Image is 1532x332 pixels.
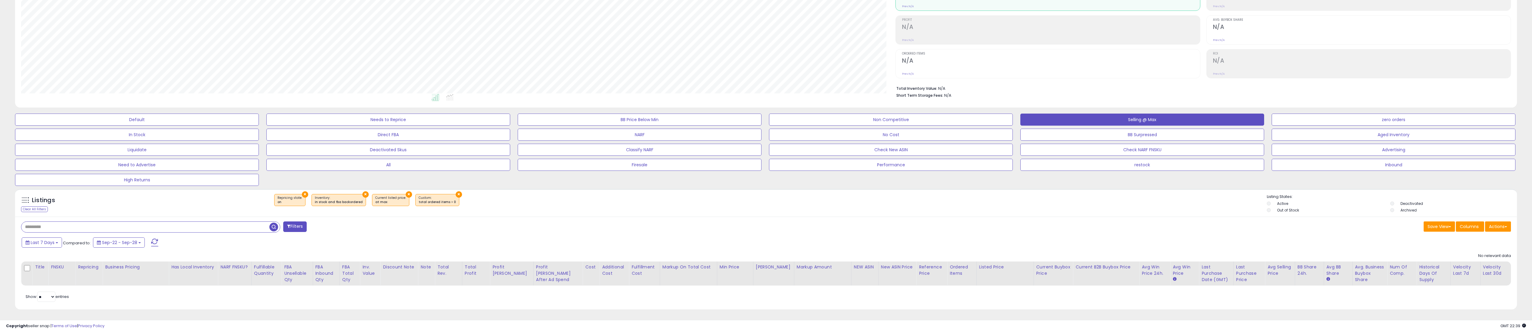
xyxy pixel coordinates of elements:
[1020,159,1264,171] button: restock
[1390,264,1414,277] div: Num of Comp.
[902,18,1200,22] span: Profit
[380,262,418,286] th: CSV column name: cust_attr_5_Discount Note
[420,264,432,270] div: Note
[1142,264,1168,277] div: Avg Win Price 24h.
[1272,114,1515,126] button: zero orders
[31,240,54,246] span: Last 7 Days
[1020,114,1264,126] button: Selling @ Max
[1267,264,1292,277] div: Avg Selling Price
[266,129,510,141] button: Direct FBA
[896,84,1506,92] li: N/A
[93,237,145,248] button: Sep-22 - Sep-28
[1485,221,1511,232] button: Actions
[419,196,456,205] span: Custom:
[1173,264,1196,277] div: Avg Win Price
[1326,277,1330,282] small: Avg BB Share.
[266,159,510,171] button: All
[902,38,914,42] small: Prev: N/A
[315,196,363,205] span: Inventory :
[1075,264,1137,270] div: Current B2B Buybox Price
[769,114,1013,126] button: Non Competitive
[254,264,279,277] div: Fulfillable Quantity
[720,264,751,270] div: Min Price
[406,191,412,198] button: ×
[15,174,259,186] button: High Returns
[1277,208,1299,213] label: Out of Stock
[1173,277,1176,282] small: Avg Win Price.
[220,264,249,270] div: NARF FNSKU?
[437,264,460,277] div: Total Rev.
[950,264,974,277] div: Ordered Items
[1272,129,1515,141] button: Aged Inventory
[769,159,1013,171] button: Performance
[278,200,302,204] div: on
[315,264,337,283] div: FBA inbound Qty
[419,200,456,204] div: total ordered items > 0
[896,86,937,91] b: Total Inventory Value:
[22,237,62,248] button: Last 7 Days
[15,144,259,156] button: Liquidate
[902,52,1200,55] span: Ordered Items
[1213,72,1225,76] small: Prev: N/A
[32,196,55,205] h5: Listings
[283,221,307,232] button: Filters
[15,129,259,141] button: In Stock
[631,264,657,277] div: Fulfillment Cost
[1213,52,1511,55] span: ROI
[944,92,951,98] span: N/A
[315,200,363,204] div: in stock and fba backordered
[26,294,69,299] span: Show: entries
[63,240,91,246] span: Compared to:
[105,264,166,270] div: Business Pricing
[1478,253,1511,259] div: No relevant data
[902,5,914,8] small: Prev: N/A
[878,262,916,286] th: CSV column name: cust_attr_1_New ASIN Price
[171,264,215,270] div: Has Local Inventory
[266,114,510,126] button: Needs to Reprice
[518,144,761,156] button: Classify NARF
[35,264,46,270] div: Title
[266,144,510,156] button: Deactivated Skus
[585,264,597,270] div: Cost
[1453,264,1478,277] div: Velocity Last 7d
[1326,264,1350,277] div: Avg BB Share
[1272,144,1515,156] button: Advertising
[1298,264,1321,277] div: BB Share 24h.
[362,191,369,198] button: ×
[456,191,462,198] button: ×
[1400,201,1423,206] label: Deactivated
[15,159,259,171] button: Need to Advertise
[51,264,73,270] div: FNSKU
[518,114,761,126] button: BB Price Below Min
[854,264,876,270] div: NEW ASIN
[302,191,308,198] button: ×
[15,114,259,126] button: Default
[769,144,1013,156] button: Check New ASIN
[1213,5,1225,8] small: Prev: N/A
[1483,264,1508,277] div: Velocity Last 30d
[78,323,104,329] a: Privacy Policy
[465,264,487,277] div: Total Profit
[979,264,1031,270] div: Listed Price
[1419,264,1448,283] div: Historical Days Of Supply
[102,240,137,246] span: Sep-22 - Sep-28
[278,196,302,205] span: Repricing state :
[1456,221,1484,232] button: Columns
[6,323,28,329] strong: Copyright
[851,262,878,286] th: CSV column name: cust_attr_3_NEW ASIN
[1213,38,1225,42] small: Prev: N/A
[660,262,717,286] th: The percentage added to the cost of goods (COGS) that forms the calculator for Min & Max prices.
[1277,201,1288,206] label: Active
[6,323,104,329] div: seller snap | |
[756,264,792,270] div: [PERSON_NAME]
[896,93,943,98] b: Short Term Storage Fees:
[342,264,358,283] div: FBA Total Qty
[169,262,218,286] th: CSV column name: cust_attr_2_Has Local Inventory
[881,264,914,270] div: New ASIN Price
[1202,264,1231,283] div: Last Purchase Date (GMT)
[662,264,715,270] div: Markup on Total Cost
[797,264,849,270] div: Markup Amount
[902,57,1200,65] h2: N/A
[1213,57,1511,65] h2: N/A
[919,264,944,277] div: Reference Price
